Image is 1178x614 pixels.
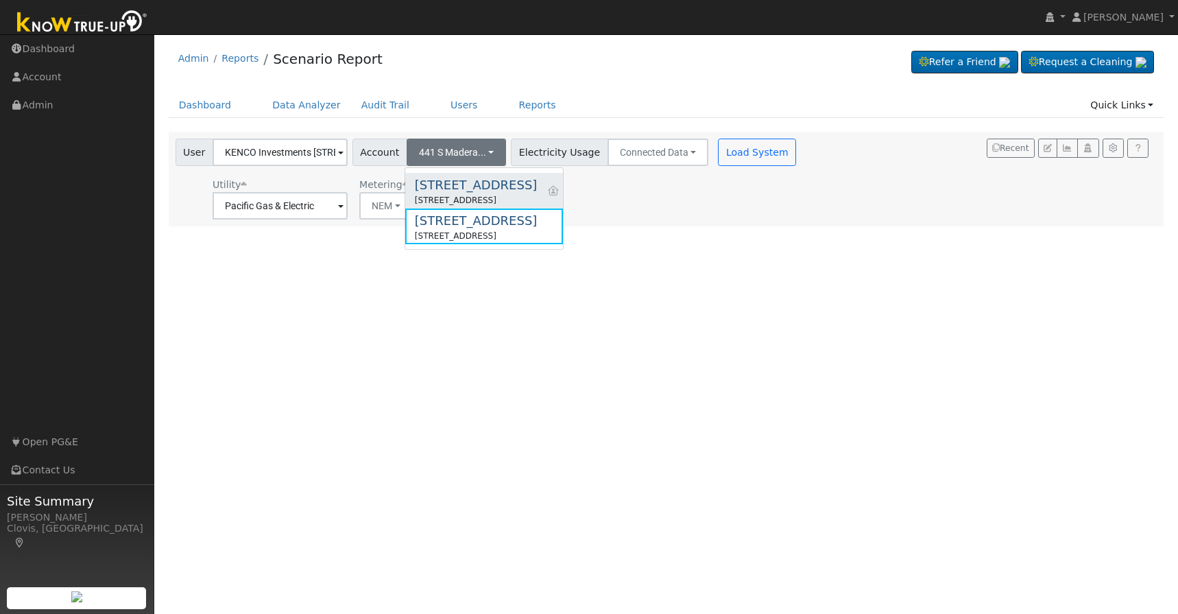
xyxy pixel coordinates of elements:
img: Know True-Up [10,8,154,38]
span: [PERSON_NAME] [1083,12,1164,23]
button: NEM [359,192,413,220]
div: Metering [359,178,413,192]
input: Select a User [213,139,348,166]
img: retrieve [71,591,82,602]
div: [STREET_ADDRESS] [415,230,537,242]
a: Reports [221,53,259,64]
a: Help Link [1127,139,1149,158]
a: Users [440,93,488,118]
div: [STREET_ADDRESS] [415,176,537,194]
a: Dashboard [169,93,242,118]
span: Account [352,139,407,166]
div: [STREET_ADDRESS] [415,194,537,206]
a: Scenario Report [273,51,383,67]
span: Electricity Usage [511,139,608,166]
a: Reports [509,93,566,118]
div: [PERSON_NAME] [7,510,147,525]
a: Refer a Friend [911,51,1018,74]
button: Edit User [1038,139,1057,158]
button: Load System [718,139,796,166]
div: Clovis, [GEOGRAPHIC_DATA] [7,521,147,550]
span: 441 S Madera... [419,147,486,158]
button: Settings [1103,139,1124,158]
input: Select a Utility [213,192,348,220]
a: Audit Trail [351,93,420,118]
span: Site Summary [7,492,147,510]
a: Set as Primary Account [547,185,560,196]
button: Login As [1077,139,1098,158]
button: Recent [987,139,1035,158]
div: Utility [213,178,348,192]
a: Map [14,537,26,548]
a: Data Analyzer [262,93,351,118]
a: Quick Links [1080,93,1164,118]
button: 441 S Madera... [407,139,507,166]
a: Admin [178,53,209,64]
img: retrieve [999,57,1010,68]
span: User [176,139,213,166]
button: Multi-Series Graph [1057,139,1078,158]
a: Request a Cleaning [1021,51,1154,74]
button: Connected Data [608,139,709,166]
div: [STREET_ADDRESS] [415,211,537,230]
img: retrieve [1135,57,1146,68]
